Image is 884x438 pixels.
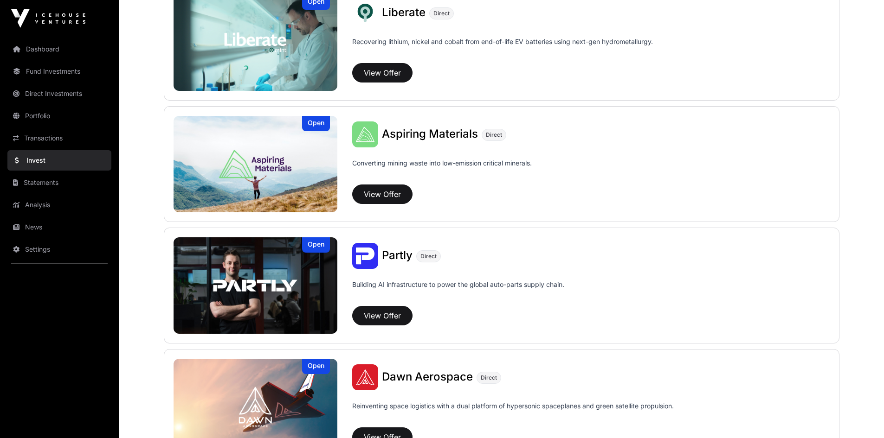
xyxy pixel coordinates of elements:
[7,39,111,59] a: Dashboard
[302,116,330,131] div: Open
[7,217,111,237] a: News
[382,248,413,262] span: Partly
[352,280,564,302] p: Building AI infrastructure to power the global auto-parts supply chain.
[7,172,111,193] a: Statements
[302,359,330,374] div: Open
[481,374,497,381] span: Direct
[352,184,413,204] button: View Offer
[174,237,338,334] img: Partly
[382,370,473,383] span: Dawn Aerospace
[382,250,413,262] a: Partly
[7,83,111,104] a: Direct Investments
[352,63,413,83] button: View Offer
[352,121,378,147] img: Aspiring Materials
[302,237,330,253] div: Open
[382,7,426,19] a: Liberate
[420,253,437,260] span: Direct
[7,195,111,215] a: Analysis
[838,394,884,438] iframe: Chat Widget
[352,37,653,59] p: Recovering lithium, nickel and cobalt from end-of-life EV batteries using next-gen hydrometallurgy.
[11,9,85,28] img: Icehouse Ventures Logo
[352,306,413,325] button: View Offer
[174,116,338,212] img: Aspiring Materials
[382,128,478,140] a: Aspiring Materials
[7,61,111,82] a: Fund Investments
[352,401,674,424] p: Reinventing space logistics with a dual platform of hypersonic spaceplanes and green satellite pr...
[352,364,378,390] img: Dawn Aerospace
[7,106,111,126] a: Portfolio
[174,116,338,212] a: Aspiring MaterialsOpen
[174,237,338,334] a: PartlyOpen
[382,6,426,19] span: Liberate
[433,10,450,17] span: Direct
[382,371,473,383] a: Dawn Aerospace
[352,243,378,269] img: Partly
[7,150,111,171] a: Invest
[352,159,532,181] p: Converting mining waste into low-emission critical minerals.
[7,128,111,148] a: Transactions
[7,239,111,260] a: Settings
[486,131,502,139] span: Direct
[382,127,478,140] span: Aspiring Materials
